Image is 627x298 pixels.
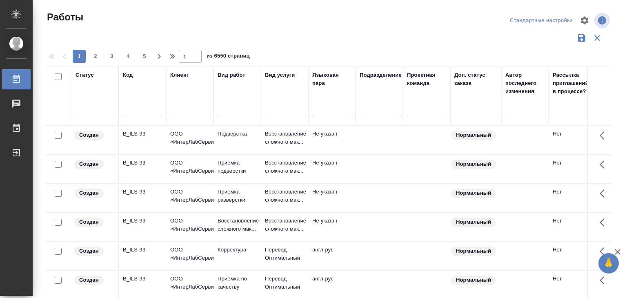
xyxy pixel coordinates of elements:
button: Здесь прячутся важные кнопки [595,271,614,290]
p: Нормальный [456,131,491,139]
p: Нормальный [456,160,491,168]
p: Подверстка [218,130,257,138]
div: Доп. статус заказа [454,71,497,87]
p: Восстановление сложного мак... [265,217,304,233]
p: Приемка подверстки [218,159,257,175]
div: Заказ еще не согласован с клиентом, искать исполнителей рано [73,246,114,257]
div: Код [123,71,133,79]
span: Посмотреть информацию [594,13,611,28]
button: Сохранить фильтры [574,30,589,46]
div: B_ILS-93 [123,246,162,254]
div: Заказ еще не согласован с клиентом, искать исполнителей рано [73,130,114,141]
div: Заказ еще не согласован с клиентом, искать исполнителей рано [73,275,114,286]
button: 5 [138,50,151,63]
span: 🙏 [602,255,616,272]
div: Языковая пара [312,71,351,87]
button: 4 [122,50,135,63]
p: Корректура [218,246,257,254]
td: Нет [549,213,596,241]
div: Рассылка приглашений в процессе? [553,71,592,96]
div: Клиент [170,71,189,79]
div: Статус [76,71,94,79]
span: 2 [89,52,102,60]
div: Подразделение [360,71,402,79]
p: Приемка разверстки [218,188,257,204]
td: Нет [549,184,596,212]
button: Здесь прячутся важные кнопки [595,155,614,174]
p: Восстановление сложного мак... [265,159,304,175]
div: Заказ еще не согласован с клиентом, искать исполнителей рано [73,188,114,199]
button: Здесь прячутся важные кнопки [595,184,614,203]
div: Проектная команда [407,71,446,87]
div: split button [508,14,575,27]
div: Вид услуги [265,71,295,79]
p: Создан [79,160,99,168]
div: Автор последнего изменения [505,71,545,96]
p: Создан [79,189,99,197]
td: Нет [549,155,596,183]
td: Не указан [308,155,356,183]
span: Настроить таблицу [575,11,594,30]
p: Создан [79,218,99,226]
div: B_ILS-93 [123,159,162,167]
p: Создан [79,247,99,255]
p: Нормальный [456,276,491,284]
span: из 6550 страниц [207,51,250,63]
p: ООО «ИнтерЛабСервис» [170,217,209,233]
td: Нет [549,126,596,154]
p: Восстановление сложного мак... [265,130,304,146]
p: Создан [79,131,99,139]
button: Здесь прячутся важные кнопки [595,126,614,145]
p: Нормальный [456,189,491,197]
p: ООО «ИнтерЛабСервис» [170,246,209,262]
p: Приёмка по качеству [218,275,257,291]
button: 2 [89,50,102,63]
p: Перевод Оптимальный [265,275,304,291]
div: B_ILS-93 [123,188,162,196]
td: Не указан [308,184,356,212]
button: 3 [105,50,118,63]
td: Нет [549,242,596,270]
div: B_ILS-93 [123,217,162,225]
p: Нормальный [456,247,491,255]
p: Восстановление сложного мак... [265,188,304,204]
td: Не указан [308,126,356,154]
p: ООО «ИнтерЛабСервис» [170,130,209,146]
span: 5 [138,52,151,60]
p: ООО «ИнтерЛабСервис» [170,188,209,204]
p: Восстановление сложного мак... [218,217,257,233]
button: Здесь прячутся важные кнопки [595,213,614,232]
span: 3 [105,52,118,60]
div: Заказ еще не согласован с клиентом, искать исполнителей рано [73,217,114,228]
button: Сбросить фильтры [589,30,605,46]
p: Перевод Оптимальный [265,246,304,262]
p: Создан [79,276,99,284]
p: ООО «ИнтерЛабСервис» [170,275,209,291]
td: Не указан [308,213,356,241]
div: B_ILS-93 [123,130,162,138]
span: Работы [45,11,83,24]
span: 4 [122,52,135,60]
div: Вид работ [218,71,245,79]
p: Нормальный [456,218,491,226]
button: Здесь прячутся важные кнопки [595,242,614,261]
td: англ-рус [308,242,356,270]
p: ООО «ИнтерЛабСервис» [170,159,209,175]
div: Заказ еще не согласован с клиентом, искать исполнителей рано [73,159,114,170]
button: 🙏 [598,253,619,274]
div: B_ILS-93 [123,275,162,283]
